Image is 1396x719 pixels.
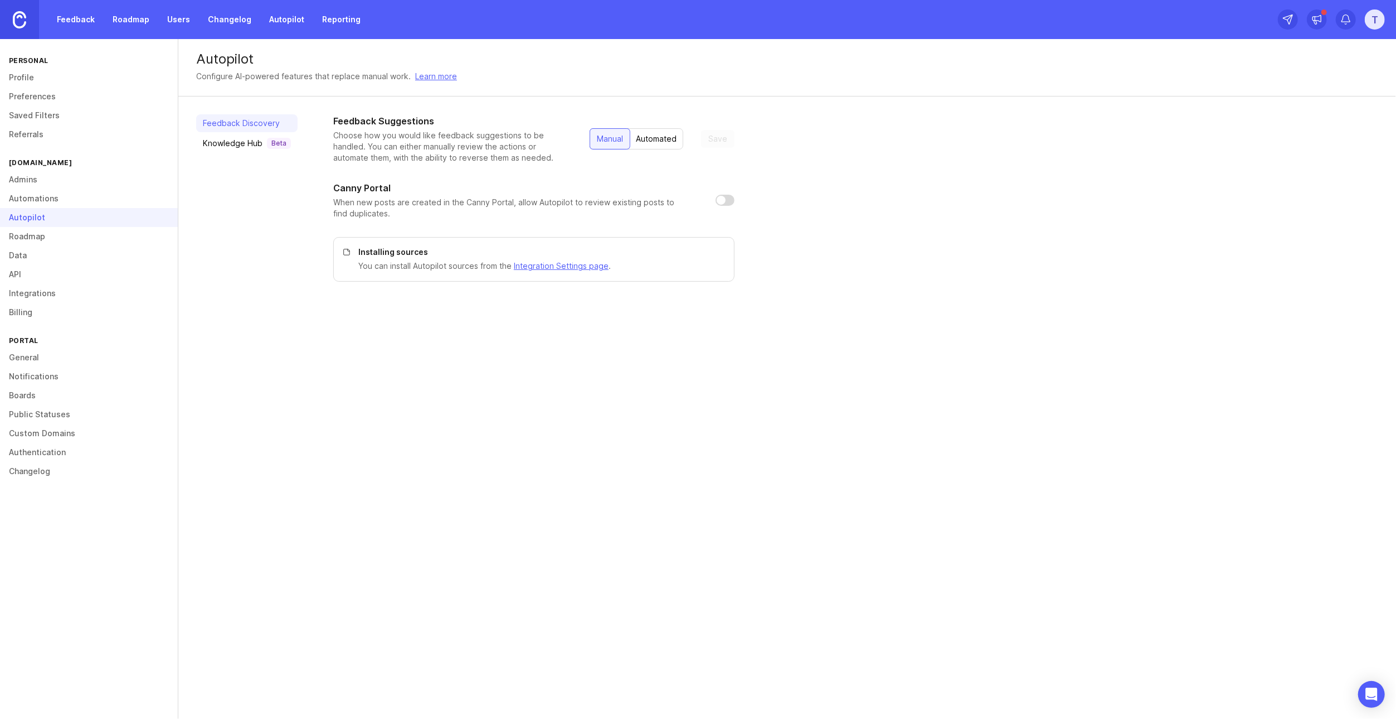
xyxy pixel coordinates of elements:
h1: Canny Portal [333,181,391,195]
button: T [1365,9,1385,30]
div: Configure AI-powered features that replace manual work. [196,70,411,83]
a: Knowledge HubBeta [196,134,298,152]
div: Knowledge Hub [203,138,291,149]
a: Roadmap [106,9,156,30]
button: Manual [590,128,630,149]
a: Reporting [315,9,367,30]
a: Users [160,9,197,30]
img: Canny Home [13,11,26,28]
button: Automated [629,128,683,149]
a: Integration Settings page [514,261,609,271]
h1: Feedback Suggestions [333,114,572,128]
p: Choose how you would like feedback suggestions to be handled. You can either manually review the ... [333,130,572,163]
div: Open Intercom Messenger [1358,681,1385,708]
p: You can install Autopilot sources from the . [358,260,721,272]
a: Changelog [201,9,258,30]
p: Beta [271,139,286,148]
a: Autopilot [262,9,311,30]
a: Feedback [50,9,101,30]
a: Learn more [415,70,457,83]
div: Autopilot [196,52,1378,66]
a: Feedback Discovery [196,114,298,132]
p: Installing sources [358,247,721,258]
div: Automated [629,129,683,149]
p: When new posts are created in the Canny Portal, allow Autopilot to review existing posts to find ... [333,197,698,219]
